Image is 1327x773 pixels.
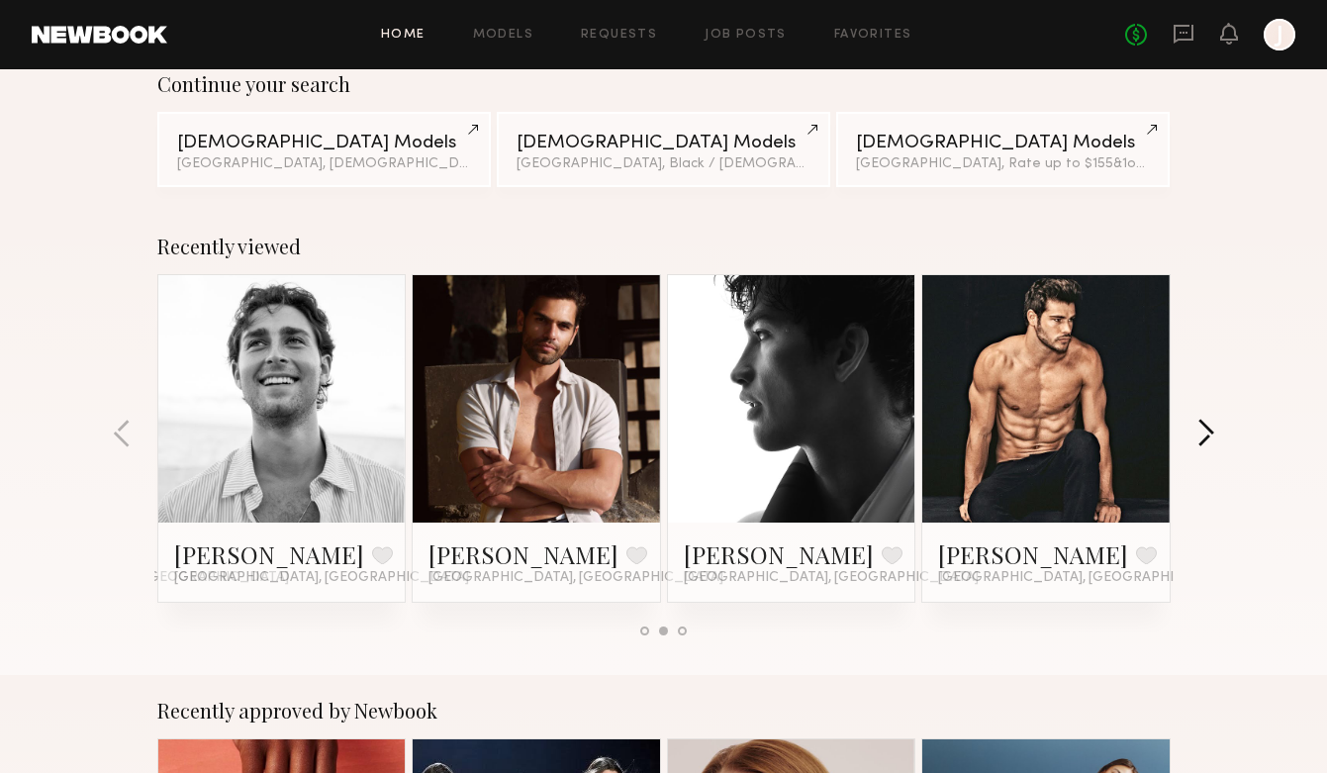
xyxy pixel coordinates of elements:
a: [PERSON_NAME] [174,538,364,570]
a: Favorites [834,29,912,42]
a: [PERSON_NAME] [684,538,874,570]
a: Home [381,29,426,42]
a: Job Posts [705,29,787,42]
a: Models [473,29,533,42]
a: [PERSON_NAME] [428,538,618,570]
div: [DEMOGRAPHIC_DATA] Models [177,134,471,152]
span: [GEOGRAPHIC_DATA], [GEOGRAPHIC_DATA] [684,570,979,586]
div: [GEOGRAPHIC_DATA], Rate up to $155 [856,157,1150,171]
span: [GEOGRAPHIC_DATA], [GEOGRAPHIC_DATA] [938,570,1233,586]
div: Recently viewed [157,235,1171,258]
div: [DEMOGRAPHIC_DATA] Models [856,134,1150,152]
a: Requests [581,29,657,42]
a: [PERSON_NAME] [938,538,1128,570]
span: & 1 other filter [1113,157,1198,170]
span: [GEOGRAPHIC_DATA], [GEOGRAPHIC_DATA] [174,570,469,586]
a: [DEMOGRAPHIC_DATA] Models[GEOGRAPHIC_DATA], Rate up to $155&1other filter [836,112,1170,187]
div: [DEMOGRAPHIC_DATA] Models [517,134,810,152]
div: Recently approved by Newbook [157,699,1171,723]
span: [GEOGRAPHIC_DATA], [GEOGRAPHIC_DATA] [428,570,723,586]
a: J [1264,19,1295,50]
a: [DEMOGRAPHIC_DATA] Models[GEOGRAPHIC_DATA], [DEMOGRAPHIC_DATA] / [DEMOGRAPHIC_DATA] [157,112,491,187]
div: [GEOGRAPHIC_DATA], Black / [DEMOGRAPHIC_DATA] [517,157,810,171]
div: [GEOGRAPHIC_DATA], [DEMOGRAPHIC_DATA] / [DEMOGRAPHIC_DATA] [177,157,471,171]
a: [DEMOGRAPHIC_DATA] Models[GEOGRAPHIC_DATA], Black / [DEMOGRAPHIC_DATA] [497,112,830,187]
div: Continue your search [157,72,1171,96]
